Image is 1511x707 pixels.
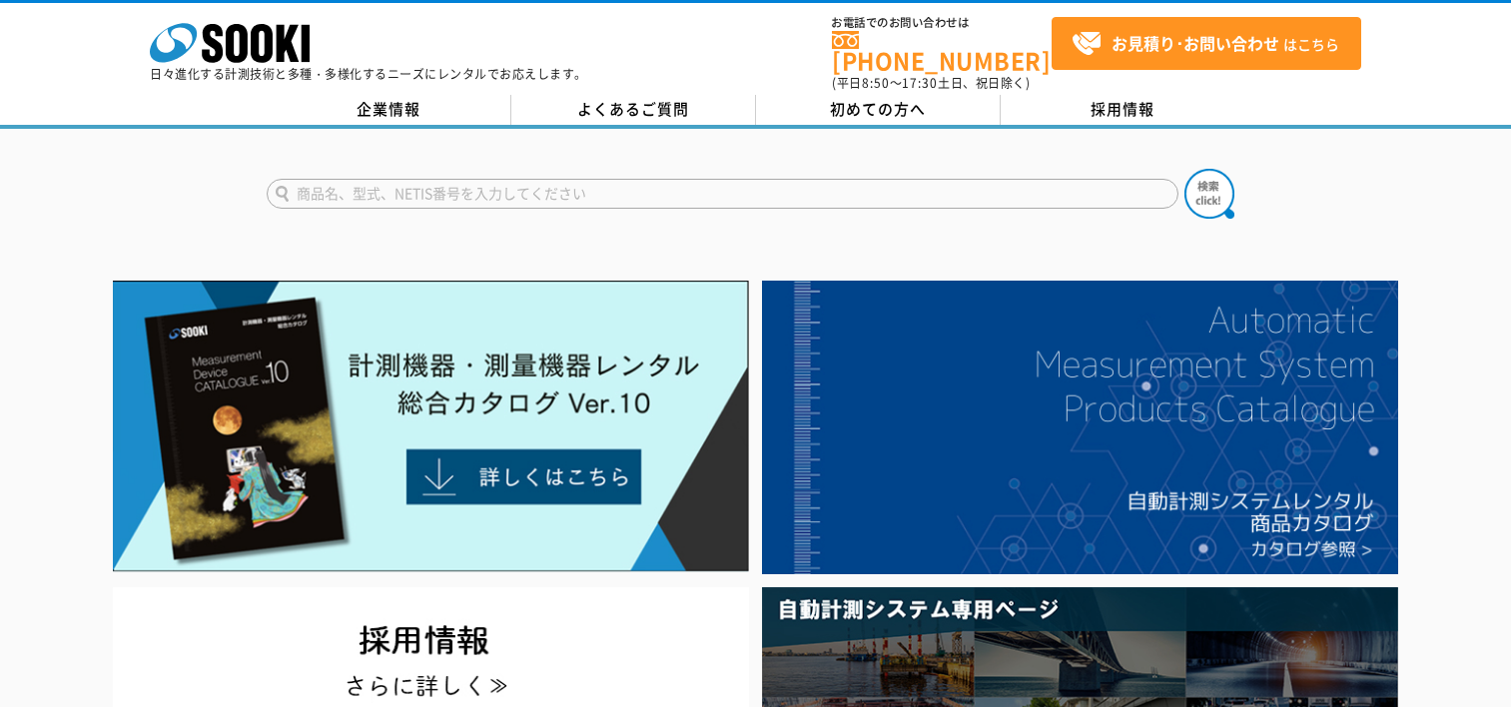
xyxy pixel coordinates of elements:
[1184,169,1234,219] img: btn_search.png
[267,179,1178,209] input: 商品名、型式、NETIS番号を入力してください
[511,95,756,125] a: よくあるご質問
[902,74,938,92] span: 17:30
[832,74,1030,92] span: (平日 ～ 土日、祝日除く)
[830,98,926,120] span: 初めての方へ
[756,95,1001,125] a: 初めての方へ
[113,281,749,572] img: Catalog Ver10
[832,17,1052,29] span: お電話でのお問い合わせは
[1052,17,1361,70] a: お見積り･お問い合わせはこちら
[832,31,1052,72] a: [PHONE_NUMBER]
[267,95,511,125] a: 企業情報
[1072,29,1339,59] span: はこちら
[1001,95,1245,125] a: 採用情報
[762,281,1398,574] img: 自動計測システムカタログ
[1112,31,1279,55] strong: お見積り･お問い合わせ
[862,74,890,92] span: 8:50
[150,68,587,80] p: 日々進化する計測技術と多種・多様化するニーズにレンタルでお応えします。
